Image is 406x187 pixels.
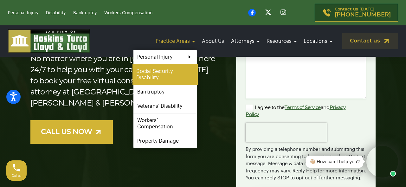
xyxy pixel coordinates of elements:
div: By providing a telephone number and submitting this form you are consenting to be contacted by SM... [246,142,366,182]
img: logo [8,29,90,53]
a: Locations [302,32,334,50]
a: Contact us [DATE][PHONE_NUMBER] [315,4,398,22]
span: Call us [12,174,22,177]
a: Bankruptcy [73,11,97,15]
a: CALL US NOW [30,120,113,144]
img: arrow-up-right-light.svg [94,128,102,136]
a: Disability [46,11,66,15]
a: About Us [200,32,226,50]
a: Workers Compensation [104,11,152,15]
a: Resources [265,32,299,50]
iframe: reCAPTCHA [246,123,327,142]
p: Contact us [DATE] [335,7,391,18]
a: Attorneys [229,32,261,50]
a: Social Security Disability [132,64,198,85]
a: Contact us [342,33,398,49]
div: 👋🏼 How can I help you? [309,158,360,165]
a: Open chat [352,166,365,180]
a: Practice Areas [154,32,197,50]
a: Workers’ Compensation [133,113,197,134]
a: Terms of Service [285,105,321,110]
p: No matter where you are in [US_STATE], we are here 24/7 to help you with your case. Contact us [D... [30,54,216,109]
a: Property Damage [133,134,197,148]
span: [PHONE_NUMBER] [335,12,391,18]
a: Veterans’ Disability [133,99,197,113]
label: I agree to the and [246,104,356,118]
a: Bankruptcy [133,85,197,99]
a: Personal Injury [133,50,197,64]
a: Personal Injury [8,11,38,15]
